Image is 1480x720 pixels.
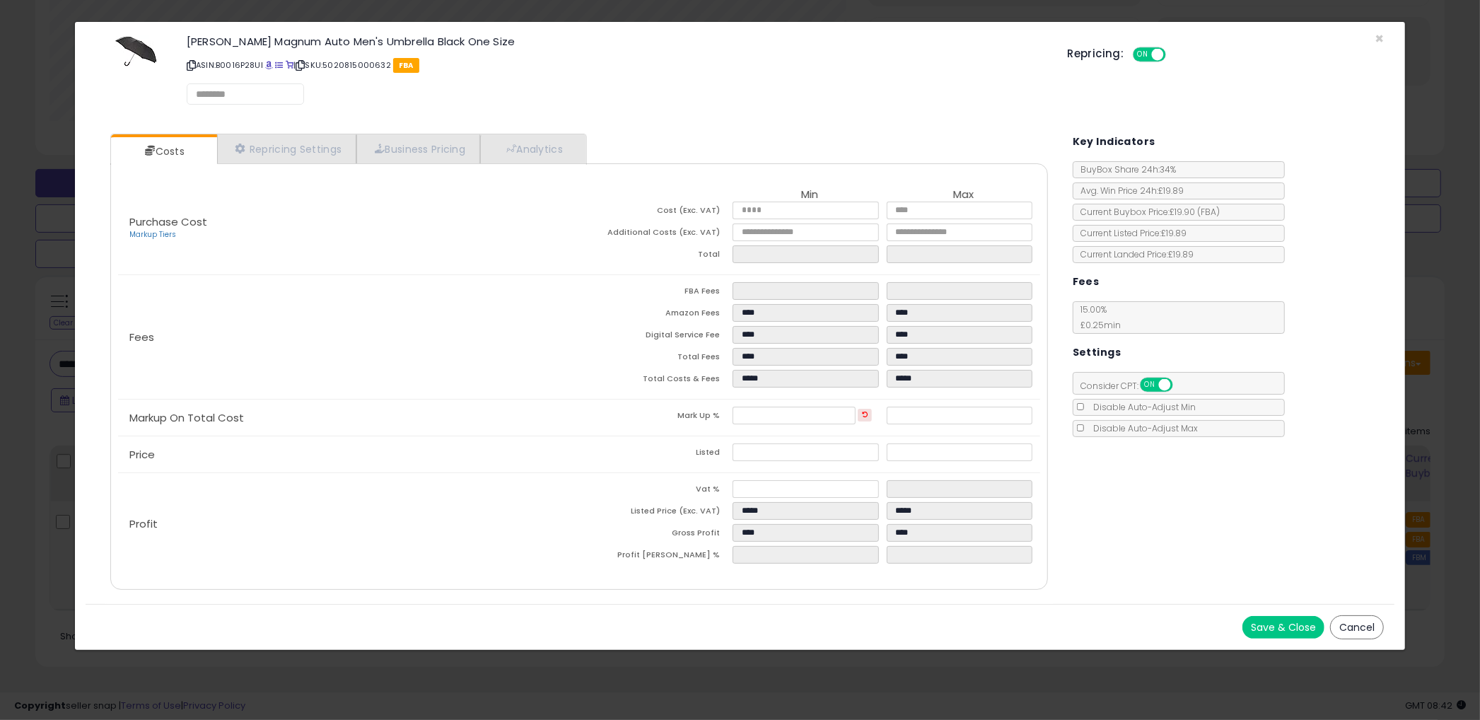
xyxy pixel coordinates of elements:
[1086,401,1196,413] span: Disable Auto-Adjust Min
[480,134,585,163] a: Analytics
[579,480,733,502] td: Vat %
[1375,28,1384,49] span: ×
[118,412,579,424] p: Markup On Total Cost
[1073,248,1194,260] span: Current Landed Price: £19.89
[1330,615,1384,639] button: Cancel
[217,134,357,163] a: Repricing Settings
[1073,185,1184,197] span: Avg. Win Price 24h: £19.89
[579,304,733,326] td: Amazon Fees
[1073,227,1187,239] span: Current Listed Price: £19.89
[579,282,733,304] td: FBA Fees
[1073,163,1176,175] span: BuyBox Share 24h: 34%
[118,332,579,343] p: Fees
[276,59,284,71] a: All offer listings
[1073,344,1121,361] h5: Settings
[1073,380,1191,392] span: Consider CPT:
[579,502,733,524] td: Listed Price (Exc. VAT)
[393,58,419,73] span: FBA
[129,229,176,240] a: Markup Tiers
[1073,206,1220,218] span: Current Buybox Price:
[265,59,273,71] a: BuyBox page
[579,546,733,568] td: Profit [PERSON_NAME] %
[1197,206,1220,218] span: ( FBA )
[111,137,216,166] a: Costs
[1073,303,1121,331] span: 15.00 %
[579,245,733,267] td: Total
[1086,422,1198,434] span: Disable Auto-Adjust Max
[579,326,733,348] td: Digital Service Fee
[115,36,157,66] img: 31g7vzxf19L._SL60_.jpg
[1073,133,1155,151] h5: Key Indicators
[118,216,579,240] p: Purchase Cost
[1170,206,1220,218] span: £19.90
[1141,379,1159,391] span: ON
[1067,48,1124,59] h5: Repricing:
[579,223,733,245] td: Additional Costs (Exc. VAT)
[118,518,579,530] p: Profit
[579,524,733,546] td: Gross Profit
[187,54,1047,76] p: ASIN: B0016P28UI | SKU: 5020815000632
[286,59,293,71] a: Your listing only
[579,443,733,465] td: Listed
[1073,273,1100,291] h5: Fees
[887,189,1040,202] th: Max
[579,407,733,429] td: Mark Up %
[1242,616,1324,639] button: Save & Close
[579,202,733,223] td: Cost (Exc. VAT)
[356,134,480,163] a: Business Pricing
[733,189,886,202] th: Min
[1073,319,1121,331] span: £0.25 min
[1170,379,1193,391] span: OFF
[1134,49,1152,61] span: ON
[187,36,1047,47] h3: [PERSON_NAME] Magnum Auto Men's Umbrella Black One Size
[579,348,733,370] td: Total Fees
[579,370,733,392] td: Total Costs & Fees
[1163,49,1186,61] span: OFF
[118,449,579,460] p: Price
